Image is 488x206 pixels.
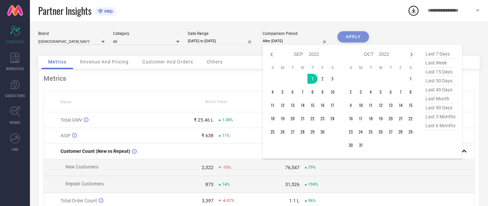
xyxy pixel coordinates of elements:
td: Tue Oct 18 2022 [366,114,376,124]
div: 873 [205,182,213,187]
th: Saturday [406,65,416,70]
span: -6.57% [222,198,234,203]
th: Sunday [346,65,356,70]
div: 2,322 [202,165,213,170]
td: Wed Sep 28 2022 [298,127,307,137]
span: Others [207,59,223,64]
th: Sunday [268,65,278,70]
span: SUGGESTIONS [5,93,25,98]
th: Monday [356,65,366,70]
th: Thursday [386,65,396,70]
th: Friday [317,65,327,70]
td: Tue Sep 20 2022 [288,114,298,124]
span: Revenue And Pricing [80,59,129,64]
td: Fri Sep 09 2022 [317,87,327,97]
td: Wed Sep 07 2022 [298,87,307,97]
th: Wednesday [376,65,386,70]
div: ₹ 638 [201,133,213,138]
span: Partner Insights [38,4,91,18]
span: last 6 months [424,121,457,130]
td: Mon Oct 24 2022 [356,127,366,137]
span: SCORECARDS [5,39,25,44]
div: 31,526 [285,182,300,187]
td: Wed Oct 26 2022 [376,127,386,137]
td: Wed Oct 05 2022 [376,87,386,97]
td: Sat Oct 08 2022 [406,87,416,97]
span: 14% [222,182,230,187]
div: 3,397 [202,198,213,203]
td: Thu Oct 06 2022 [386,87,396,97]
td: Wed Oct 12 2022 [376,100,386,110]
td: Tue Oct 04 2022 [366,87,376,97]
span: Metrics [48,59,66,64]
td: Mon Oct 10 2022 [356,100,366,110]
td: Sat Sep 24 2022 [327,114,337,124]
span: -15% [222,165,231,170]
td: Mon Sep 26 2022 [278,127,288,137]
td: Sat Oct 29 2022 [406,127,416,137]
td: Sat Oct 01 2022 [406,74,416,84]
th: Friday [396,65,406,70]
td: Wed Sep 14 2022 [298,100,307,110]
span: FWD [12,147,18,152]
span: Brand Value [205,99,227,104]
div: 76,547 [285,165,300,170]
span: Name [61,100,71,104]
td: Fri Oct 21 2022 [396,114,406,124]
div: Open download list [408,5,420,17]
td: Fri Oct 07 2022 [396,87,406,97]
td: Wed Sep 21 2022 [298,114,307,124]
td: Thu Sep 01 2022 [307,74,317,84]
span: WORKSPACE [6,66,24,71]
td: Thu Sep 29 2022 [307,127,317,137]
td: Tue Oct 11 2022 [366,100,376,110]
div: 1.1 L [289,198,300,203]
div: Date Range [188,31,254,36]
span: last 90 days [424,103,457,112]
span: AISP [61,133,70,138]
div: Brand [38,31,105,36]
div: Category [113,31,180,36]
td: Tue Sep 06 2022 [288,87,298,97]
td: Sun Sep 25 2022 [268,127,278,137]
td: Sat Sep 17 2022 [327,100,337,110]
td: Thu Oct 13 2022 [386,100,396,110]
td: Sun Oct 16 2022 [346,114,356,124]
span: last 15 days [424,67,457,76]
th: Wednesday [298,65,307,70]
td: Fri Sep 30 2022 [317,127,327,137]
td: Mon Sep 19 2022 [278,114,288,124]
td: Thu Oct 27 2022 [386,127,396,137]
td: Mon Oct 03 2022 [356,87,366,97]
div: Previous month [268,51,276,58]
span: last 7 days [424,50,457,58]
td: Fri Oct 14 2022 [396,100,406,110]
span: 194% [308,182,318,187]
th: Tuesday [288,65,298,70]
td: Sat Oct 15 2022 [406,100,416,110]
td: Sun Oct 30 2022 [346,140,356,150]
span: last 30 days [424,76,457,85]
span: PRO [103,9,113,14]
td: Sun Oct 09 2022 [346,100,356,110]
td: Fri Sep 02 2022 [317,74,327,84]
td: Tue Sep 27 2022 [288,127,298,137]
span: Total GMV [61,117,82,123]
div: Next month [408,51,416,58]
td: Sun Sep 11 2022 [268,100,278,110]
div: ₹ 25.46 L [194,117,213,123]
td: Mon Sep 12 2022 [278,100,288,110]
div: Metrics [44,74,474,82]
td: Sun Oct 02 2022 [346,87,356,97]
span: Repeat Customers [65,181,104,186]
td: Fri Oct 28 2022 [396,127,406,137]
th: Tuesday [366,65,376,70]
span: last 3 months [424,112,457,121]
td: Thu Sep 08 2022 [307,87,317,97]
input: Select date range [188,38,254,45]
span: 96% [308,198,316,203]
th: Saturday [327,65,337,70]
span: Customer And Orders [142,59,193,64]
th: Monday [278,65,288,70]
span: 11% [222,133,230,138]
